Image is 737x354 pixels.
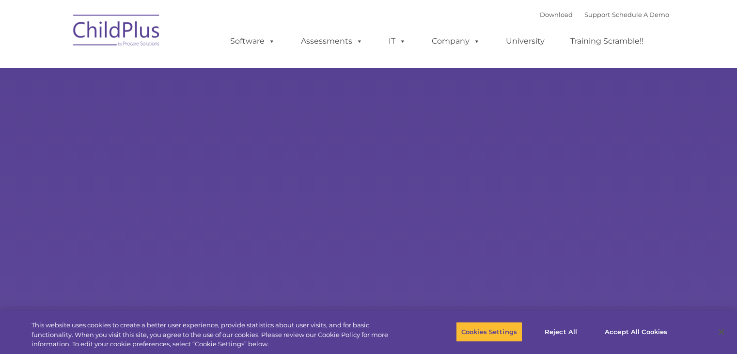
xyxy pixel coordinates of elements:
a: University [496,32,554,51]
a: IT [379,32,416,51]
a: Training Scramble!! [561,32,653,51]
button: Close [711,321,732,342]
img: ChildPlus by Procare Solutions [68,8,165,56]
a: Support [584,11,610,18]
a: Assessments [291,32,373,51]
div: This website uses cookies to create a better user experience, provide statistics about user visit... [31,321,406,349]
button: Cookies Settings [456,322,522,342]
button: Accept All Cookies [599,322,673,342]
a: Company [422,32,490,51]
font: | [540,11,669,18]
a: Software [220,32,285,51]
button: Reject All [531,322,591,342]
a: Download [540,11,573,18]
a: Schedule A Demo [612,11,669,18]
